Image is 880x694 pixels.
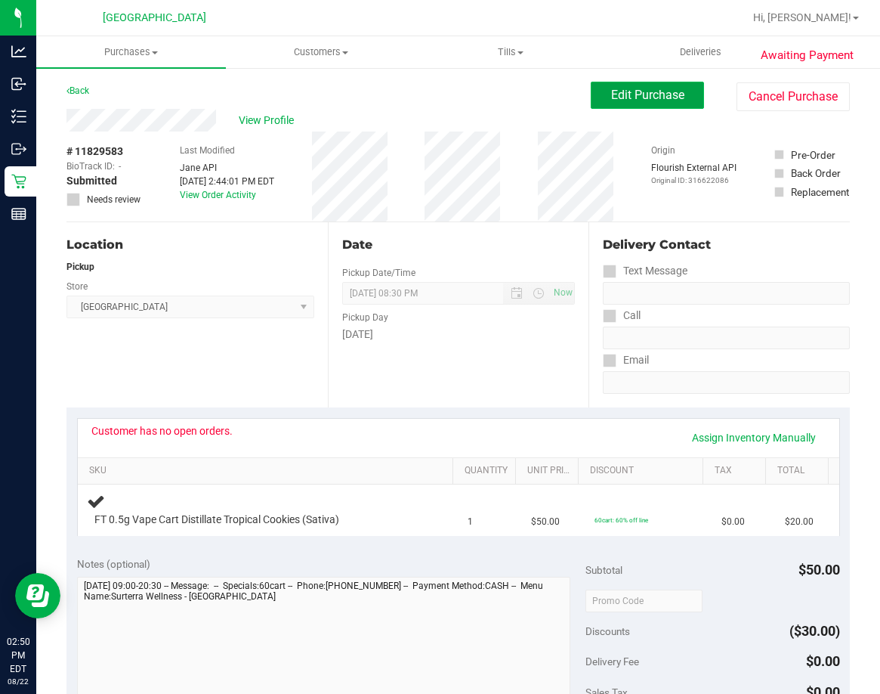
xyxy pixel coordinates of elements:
div: Jane API [180,161,274,175]
a: Quantity [465,465,509,477]
a: Unit Price [527,465,572,477]
inline-svg: Reports [11,206,26,222]
span: Hi, [PERSON_NAME]! [753,11,851,23]
a: View Order Activity [180,190,256,200]
inline-svg: Outbound [11,141,26,156]
span: 1 [468,515,473,529]
label: Pickup Day [342,311,388,324]
label: Call [603,305,641,327]
span: $0.00 [806,653,840,669]
span: ($30.00) [789,623,840,639]
button: Cancel Purchase [736,82,850,111]
p: 02:50 PM EDT [7,635,29,676]
label: Last Modified [180,144,235,157]
p: 08/22 [7,676,29,687]
div: Replacement [791,184,849,200]
div: Back Order [791,166,841,181]
label: Email [603,349,649,371]
span: $50.00 [531,515,560,529]
input: Promo Code [585,590,702,612]
a: Tax [715,465,759,477]
span: 60cart: 60% off line [594,516,648,524]
a: Deliveries [606,36,795,68]
span: Tills [417,45,605,59]
span: $0.00 [721,515,745,529]
span: [GEOGRAPHIC_DATA] [103,11,206,24]
span: FT 0.5g Vape Cart Distillate Tropical Cookies (Sativa) [94,513,339,527]
span: Awaiting Payment [761,47,854,64]
button: Edit Purchase [591,82,704,109]
input: Format: (999) 999-9999 [603,282,850,305]
span: Needs review [87,193,140,206]
inline-svg: Retail [11,174,26,189]
span: Notes (optional) [77,558,150,570]
label: Pickup Date/Time [342,266,415,280]
a: SKU [89,465,447,477]
span: Discounts [585,618,630,645]
p: Original ID: 316622086 [651,175,736,186]
div: [DATE] [342,327,576,342]
a: Customers [226,36,415,68]
strong: Pickup [66,262,94,272]
span: $50.00 [798,562,840,578]
inline-svg: Inventory [11,109,26,124]
div: Customer has no open orders. [91,425,233,437]
a: Total [777,465,822,477]
label: Store [66,280,88,293]
span: # 11829583 [66,144,123,160]
span: Delivery Fee [585,655,639,668]
div: Location [66,236,314,254]
a: Assign Inventory Manually [682,425,826,451]
span: Deliveries [659,45,742,59]
iframe: Resource center [15,573,60,618]
a: Purchases [36,36,226,68]
span: Purchases [36,45,226,59]
span: BioTrack ID: [66,160,115,173]
a: Back [66,85,89,96]
span: - [119,160,121,173]
span: Customers [227,45,415,59]
div: Date [342,236,576,254]
a: Discount [590,465,697,477]
div: Flourish External API [651,161,736,186]
span: View Profile [239,113,299,129]
a: Tills [416,36,606,68]
div: Pre-Order [791,147,835,163]
div: [DATE] 2:44:01 PM EDT [180,175,274,188]
input: Format: (999) 999-9999 [603,327,850,349]
span: Edit Purchase [611,88,684,102]
label: Origin [651,144,675,157]
div: Delivery Contact [603,236,850,254]
span: Submitted [66,173,117,189]
inline-svg: Inbound [11,76,26,91]
label: Text Message [603,260,687,282]
span: $20.00 [785,515,814,529]
span: Subtotal [585,564,622,576]
inline-svg: Analytics [11,44,26,59]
